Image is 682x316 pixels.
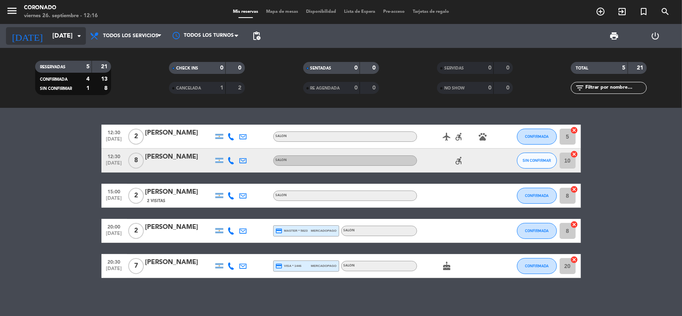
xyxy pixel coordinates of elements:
[525,193,549,198] span: CONFIRMADA
[104,231,124,240] span: [DATE]
[276,135,287,138] span: SALON
[145,222,213,233] div: [PERSON_NAME]
[517,153,557,169] button: SIN CONFIRMAR
[571,126,579,134] i: cancel
[103,33,158,39] span: Todos los servicios
[517,188,557,204] button: CONFIRMADA
[525,134,549,139] span: CONFIRMADA
[147,198,166,204] span: 2 Visitas
[176,66,198,70] span: CHECK INS
[104,127,124,137] span: 12:30
[488,85,491,91] strong: 0
[40,87,72,91] span: SIN CONFIRMAR
[104,196,124,205] span: [DATE]
[344,229,355,232] span: SALON
[128,153,144,169] span: 8
[128,258,144,274] span: 7
[311,228,336,233] span: mercadopago
[517,258,557,274] button: CONFIRMADA
[637,65,645,71] strong: 21
[617,7,627,16] i: exit_to_app
[571,256,579,264] i: cancel
[104,266,124,275] span: [DATE]
[571,150,579,158] i: cancel
[239,85,243,91] strong: 2
[276,262,302,270] span: visa * 1446
[276,194,287,197] span: SALON
[176,86,201,90] span: CANCELADA
[454,132,464,141] i: accessible_forward
[525,229,549,233] span: CONFIRMADA
[104,137,124,146] span: [DATE]
[145,128,213,138] div: [PERSON_NAME]
[442,261,452,271] i: cake
[239,65,243,71] strong: 0
[302,10,340,14] span: Disponibilidad
[276,227,283,235] i: credit_card
[24,12,98,20] div: viernes 26. septiembre - 12:16
[276,227,308,235] span: master * 5823
[523,158,551,163] span: SIN CONFIRMAR
[86,76,89,82] strong: 4
[517,223,557,239] button: CONFIRMADA
[622,65,626,71] strong: 5
[571,221,579,229] i: cancel
[596,7,605,16] i: add_circle_outline
[354,85,358,91] strong: 0
[6,27,48,45] i: [DATE]
[74,31,84,41] i: arrow_drop_down
[101,76,109,82] strong: 13
[128,188,144,204] span: 2
[660,7,670,16] i: search
[311,263,336,268] span: mercadopago
[229,10,262,14] span: Mis reservas
[525,264,549,268] span: CONFIRMADA
[310,66,332,70] span: SENTADAS
[478,132,488,141] i: pets
[104,187,124,196] span: 15:00
[128,223,144,239] span: 2
[220,65,223,71] strong: 0
[262,10,302,14] span: Mapa de mesas
[379,10,409,14] span: Pre-acceso
[409,10,453,14] span: Tarjetas de regalo
[101,64,109,70] strong: 21
[128,129,144,145] span: 2
[517,129,557,145] button: CONFIRMADA
[454,156,464,165] i: accessible_forward
[310,86,340,90] span: RE AGENDADA
[576,66,588,70] span: TOTAL
[40,78,68,81] span: CONFIRMADA
[86,64,89,70] strong: 5
[444,86,465,90] span: NO SHOW
[104,161,124,170] span: [DATE]
[24,4,98,12] div: Coronado
[571,185,579,193] i: cancel
[372,85,377,91] strong: 0
[276,262,283,270] i: credit_card
[6,5,18,17] i: menu
[6,5,18,20] button: menu
[651,31,660,41] i: power_settings_new
[344,264,355,267] span: SALON
[104,257,124,266] span: 20:30
[104,85,109,91] strong: 8
[145,257,213,268] div: [PERSON_NAME]
[252,31,261,41] span: pending_actions
[575,83,585,93] i: filter_list
[145,152,213,162] div: [PERSON_NAME]
[354,65,358,71] strong: 0
[639,7,648,16] i: turned_in_not
[340,10,379,14] span: Lista de Espera
[442,132,452,141] i: airplanemode_active
[145,187,213,197] div: [PERSON_NAME]
[506,85,511,91] strong: 0
[40,65,66,69] span: RESERVADAS
[372,65,377,71] strong: 0
[635,24,676,48] div: LOG OUT
[104,151,124,161] span: 12:30
[506,65,511,71] strong: 0
[488,65,491,71] strong: 0
[86,85,89,91] strong: 1
[610,31,619,41] span: print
